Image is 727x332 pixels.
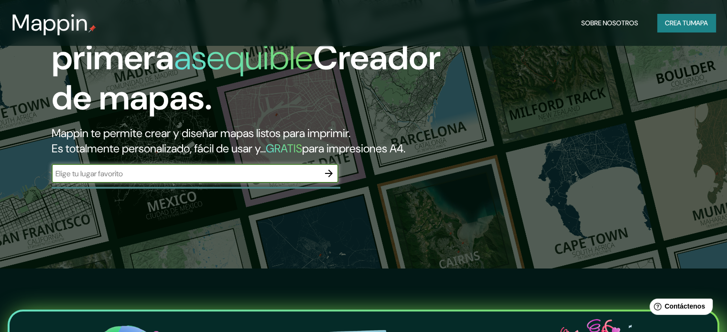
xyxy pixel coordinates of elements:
font: Es totalmente personalizado, fácil de usar y... [52,141,266,156]
font: Mappin te permite crear y diseñar mapas listos para imprimir. [52,126,350,140]
iframe: Lanzador de widgets de ayuda [642,295,716,321]
font: Sobre nosotros [581,19,638,27]
button: Sobre nosotros [577,14,642,32]
font: Mappin [11,8,88,38]
input: Elige tu lugar favorito [52,168,319,179]
font: para impresiones A4. [302,141,405,156]
font: Creador de mapas. [52,35,441,120]
img: pin de mapeo [88,25,96,32]
font: Crea tu [665,19,691,27]
font: mapa [691,19,708,27]
font: asequible [174,35,313,80]
font: GRATIS [266,141,302,156]
button: Crea tumapa [657,14,716,32]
